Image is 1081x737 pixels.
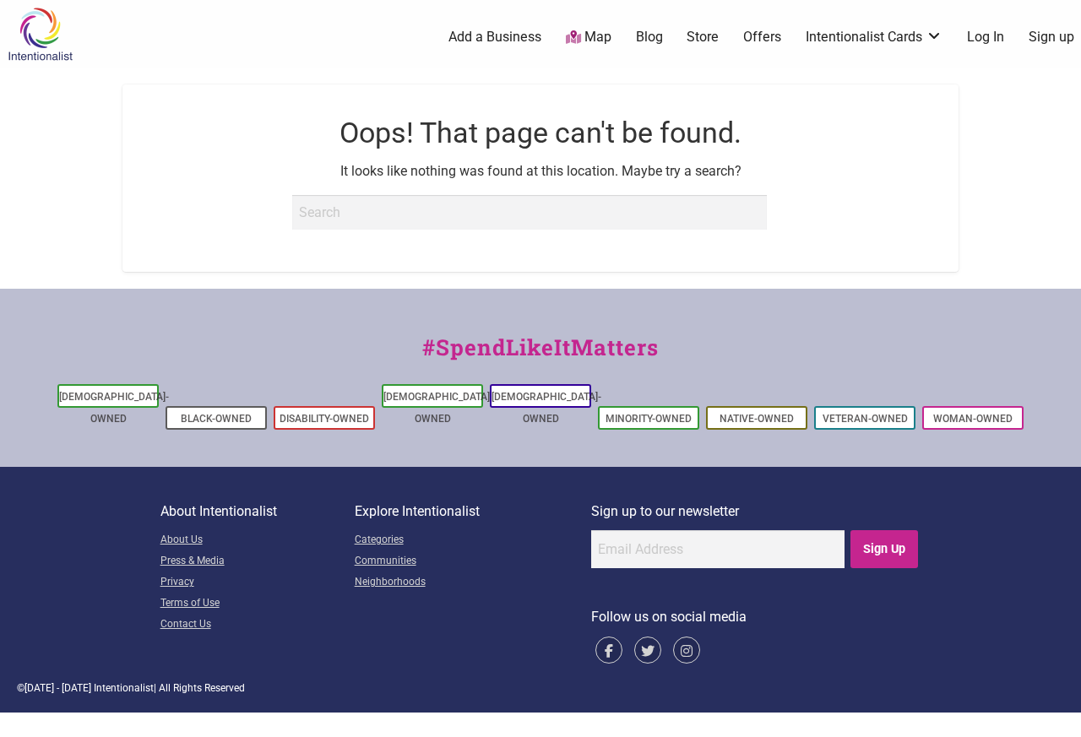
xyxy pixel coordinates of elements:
a: Contact Us [160,615,355,636]
a: Intentionalist Cards [806,28,942,46]
a: [DEMOGRAPHIC_DATA]-Owned [59,391,169,425]
span: Intentionalist [94,682,154,694]
div: © | All Rights Reserved [17,680,1064,696]
a: Communities [355,551,591,572]
a: Categories [355,530,591,551]
p: Sign up to our newsletter [591,501,921,523]
a: Disability-Owned [280,413,369,425]
a: Black-Owned [181,413,252,425]
a: [DEMOGRAPHIC_DATA]-Owned [492,391,601,425]
a: About Us [160,530,355,551]
input: Email Address [591,530,845,568]
p: Explore Intentionalist [355,501,591,523]
a: Store [687,28,719,46]
a: Offers [743,28,781,46]
input: Sign Up [850,530,919,568]
a: Neighborhoods [355,572,591,593]
a: Veteran-Owned [823,413,908,425]
a: Terms of Use [160,593,355,615]
a: [DEMOGRAPHIC_DATA]-Owned [383,391,493,425]
a: Log In [967,28,1004,46]
p: It looks like nothing was found at this location. Maybe try a search? [168,160,913,182]
h1: Oops! That page can't be found. [168,113,913,154]
a: Privacy [160,572,355,593]
a: Map [566,28,611,47]
a: Native-Owned [720,413,794,425]
span: [DATE] - [DATE] [24,682,91,694]
p: About Intentionalist [160,501,355,523]
input: Search [292,195,767,229]
p: Follow us on social media [591,606,921,628]
a: Woman-Owned [933,413,1013,425]
a: Add a Business [448,28,541,46]
a: Blog [636,28,663,46]
a: Sign up [1029,28,1074,46]
a: Press & Media [160,551,355,572]
a: Minority-Owned [606,413,692,425]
